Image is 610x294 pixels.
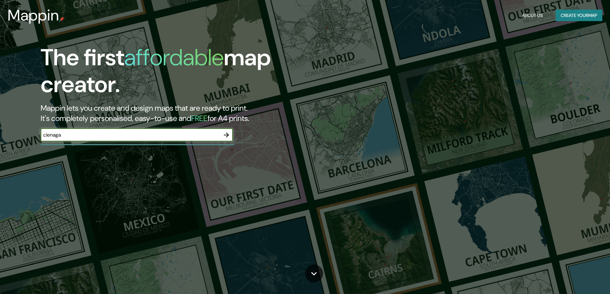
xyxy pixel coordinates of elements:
[41,131,220,139] input: Choose your favourite place
[41,103,346,123] h2: Mappin lets you create and design maps that are ready to print. It's completely personalised, eas...
[41,44,346,103] h1: The first map creator.
[124,43,224,72] h1: affordable
[519,10,545,21] button: About Us
[8,6,59,24] h3: Mappin
[191,113,207,123] h5: FREE
[59,17,64,22] img: mappin-pin
[556,10,602,21] button: Create yourmap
